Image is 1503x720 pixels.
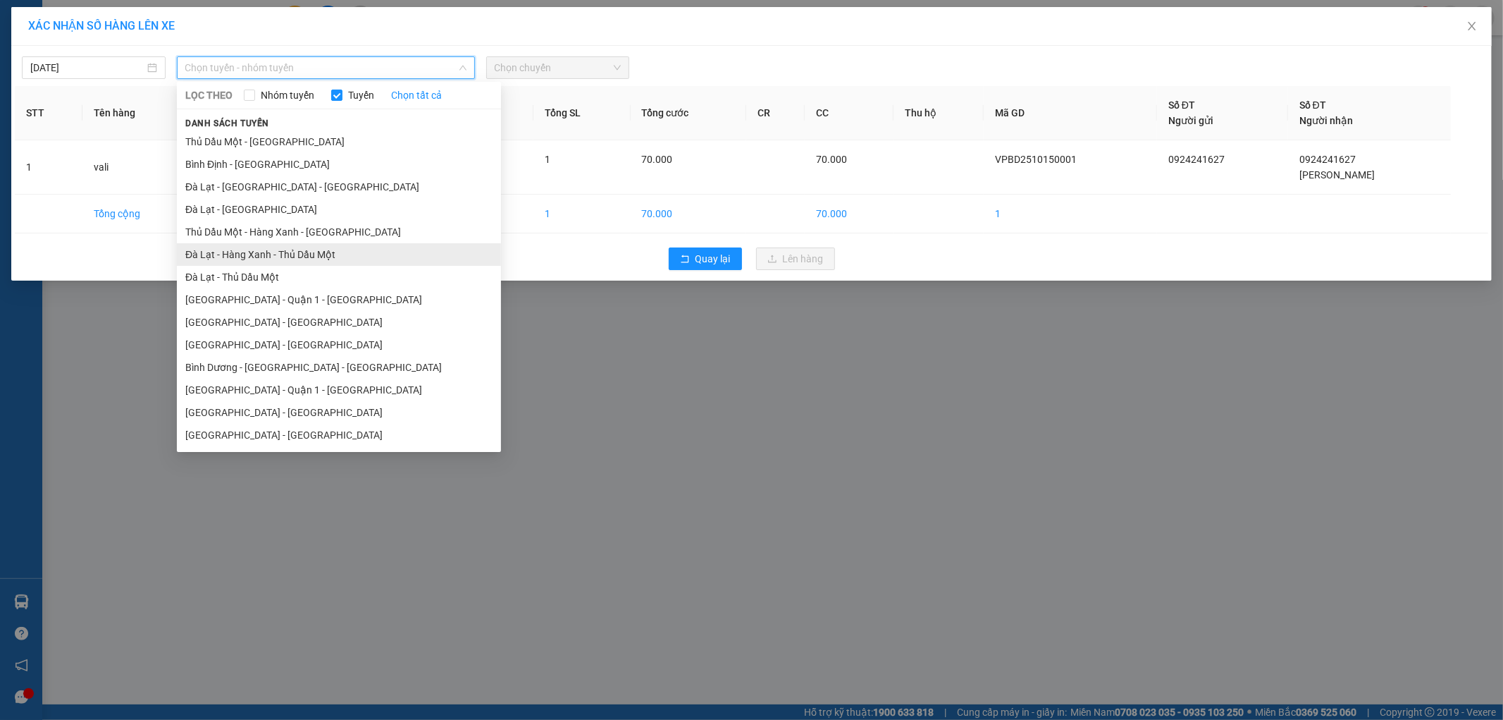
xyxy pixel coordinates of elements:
li: [GEOGRAPHIC_DATA] - Quận 1 - [GEOGRAPHIC_DATA] [177,379,501,401]
li: [GEOGRAPHIC_DATA] - [GEOGRAPHIC_DATA] [177,424,501,446]
th: CR [746,86,805,140]
span: 0924241627 [1168,154,1225,165]
th: Thu hộ [893,86,984,140]
th: Tên hàng [82,86,197,140]
span: LỌC THEO [185,87,233,103]
td: Tổng cộng [82,195,197,233]
li: Đà Lạt - [GEOGRAPHIC_DATA] [177,198,501,221]
td: 1 [533,195,631,233]
span: Quay lại [695,251,731,267]
span: Số ĐT [1299,99,1326,111]
th: Mã GD [984,86,1157,140]
span: Tuyến [342,87,380,103]
span: Nhóm tuyến [255,87,320,103]
td: 1 [984,195,1157,233]
li: [GEOGRAPHIC_DATA] - [GEOGRAPHIC_DATA] [177,401,501,424]
span: [PERSON_NAME] [1299,169,1375,181]
span: Chọn chuyến [495,57,621,78]
button: uploadLên hàng [756,248,835,270]
span: down [459,63,467,72]
span: Chọn tuyến - nhóm tuyến [185,57,466,78]
a: Chọn tất cả [391,87,442,103]
span: rollback [680,254,690,265]
td: vali [82,140,197,195]
span: 70.000 [642,154,673,165]
li: Đà Lạt - Thủ Dầu Một [177,266,501,288]
td: 70.000 [805,195,893,233]
th: Tổng SL [533,86,631,140]
span: close [1466,20,1478,32]
li: [GEOGRAPHIC_DATA] - Quận 1 - [GEOGRAPHIC_DATA] [177,288,501,311]
button: Close [1452,7,1492,47]
li: Thủ Dầu Một - Hàng Xanh - [GEOGRAPHIC_DATA] [177,221,501,243]
li: Thủ Dầu Một - [GEOGRAPHIC_DATA] [177,130,501,153]
th: CC [805,86,893,140]
input: 15/10/2025 [30,60,144,75]
li: Đà Lạt - [GEOGRAPHIC_DATA] - [GEOGRAPHIC_DATA] [177,176,501,198]
td: 70.000 [631,195,746,233]
span: Người gửi [1168,115,1213,126]
td: 1 [15,140,82,195]
span: 70.000 [816,154,847,165]
li: Đà Lạt - Hàng Xanh - Thủ Dầu Một [177,243,501,266]
li: [GEOGRAPHIC_DATA] - [GEOGRAPHIC_DATA] [177,334,501,356]
li: Bình Định - [GEOGRAPHIC_DATA] [177,153,501,176]
button: rollbackQuay lại [669,248,742,270]
span: XÁC NHẬN SỐ HÀNG LÊN XE [28,19,175,32]
span: Người nhận [1299,115,1353,126]
th: STT [15,86,82,140]
span: Danh sách tuyến [177,117,278,130]
li: Bình Dương - [GEOGRAPHIC_DATA] - [GEOGRAPHIC_DATA] [177,356,501,379]
span: VPBD2510150001 [995,154,1077,165]
th: Tổng cước [631,86,746,140]
span: 0924241627 [1299,154,1356,165]
span: Số ĐT [1168,99,1195,111]
span: 1 [545,154,550,165]
li: [GEOGRAPHIC_DATA] - [GEOGRAPHIC_DATA] [177,311,501,334]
